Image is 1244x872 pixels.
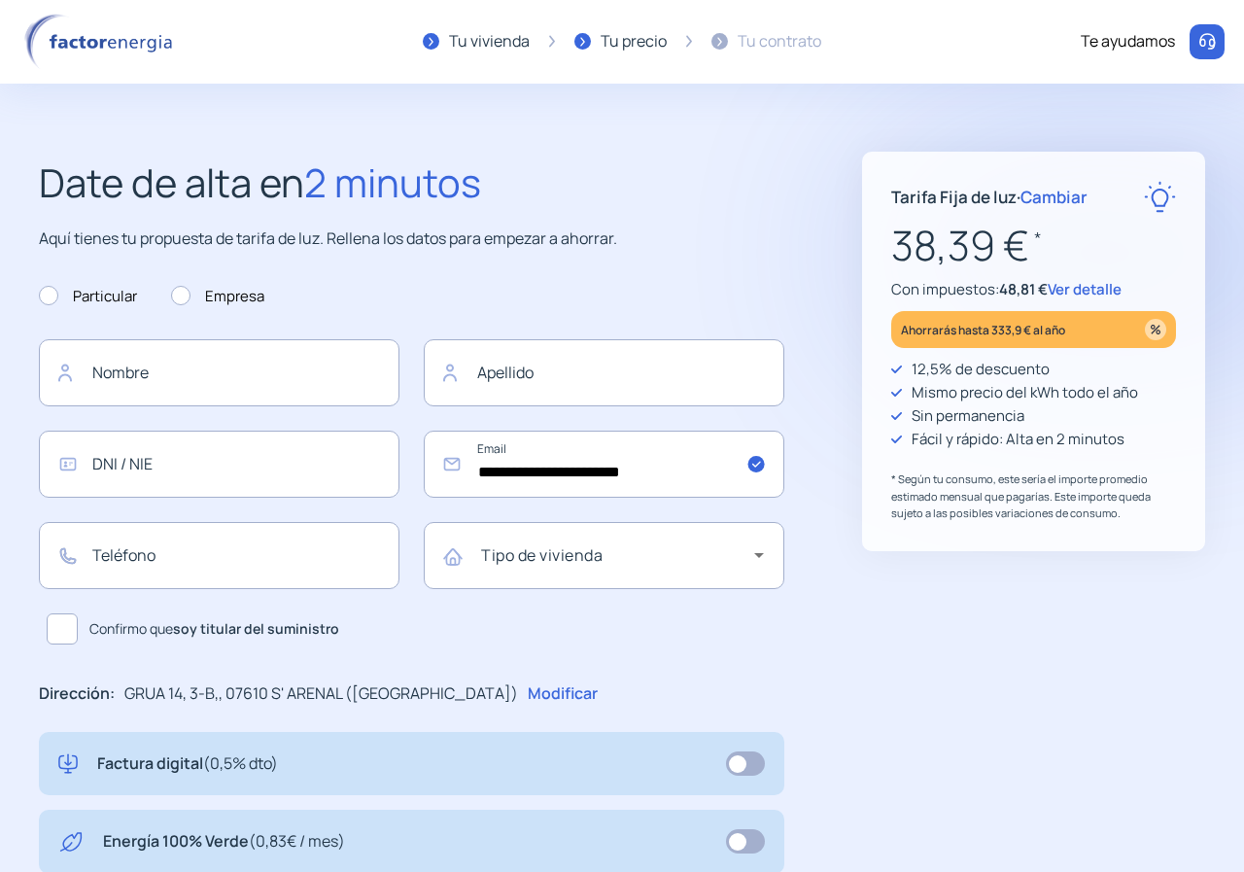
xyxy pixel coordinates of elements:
[891,184,1088,210] p: Tarifa Fija de luz ·
[173,619,339,638] b: soy titular del suministro
[89,618,339,640] span: Confirmo que
[999,279,1048,299] span: 48,81 €
[1145,319,1166,340] img: percentage_icon.svg
[528,681,598,707] p: Modificar
[171,285,264,308] label: Empresa
[58,829,84,855] img: energy-green.svg
[58,751,78,777] img: digital-invoice.svg
[39,681,115,707] p: Dirección:
[39,285,137,308] label: Particular
[601,29,667,54] div: Tu precio
[1048,279,1122,299] span: Ver detalle
[481,544,603,566] mat-label: Tipo de vivienda
[912,428,1124,451] p: Fácil y rápido: Alta en 2 minutos
[738,29,821,54] div: Tu contrato
[1144,181,1176,213] img: rate-E.svg
[203,752,278,774] span: (0,5% dto)
[39,152,784,214] h2: Date de alta en
[901,319,1065,341] p: Ahorrarás hasta 333,9 € al año
[124,681,518,707] p: GRUA 14, 3-B,, 07610 S' ARENAL ([GEOGRAPHIC_DATA])
[19,14,185,70] img: logo factor
[891,471,1176,522] p: * Según tu consumo, este sería el importe promedio estimado mensual que pagarías. Este importe qu...
[912,358,1050,381] p: 12,5% de descuento
[249,830,345,852] span: (0,83€ / mes)
[1020,186,1088,208] span: Cambiar
[912,381,1138,404] p: Mismo precio del kWh todo el año
[891,278,1176,301] p: Con impuestos:
[1197,32,1217,52] img: llamar
[449,29,530,54] div: Tu vivienda
[1081,29,1175,54] div: Te ayudamos
[97,751,278,777] p: Factura digital
[304,156,481,209] span: 2 minutos
[891,213,1176,278] p: 38,39 €
[103,829,345,855] p: Energía 100% Verde
[912,404,1024,428] p: Sin permanencia
[39,227,784,252] p: Aquí tienes tu propuesta de tarifa de luz. Rellena los datos para empezar a ahorrar.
